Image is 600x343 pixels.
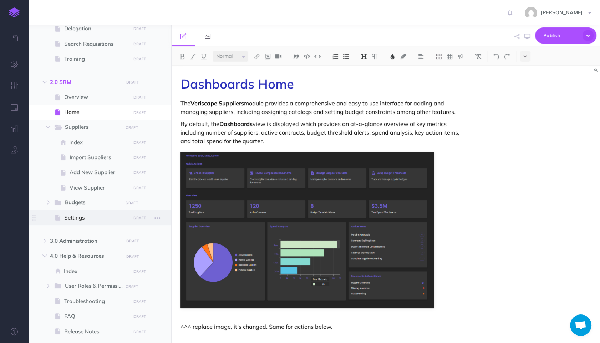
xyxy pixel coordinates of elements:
[200,54,207,59] img: Underline button
[70,153,128,162] span: Import Suppliers
[131,153,148,162] button: DRAFT
[190,54,196,59] img: Italic button
[131,55,148,63] button: DRAFT
[180,99,463,116] p: The module provides a comprehensive and easy to use interface for adding and managing suppliers, ...
[50,252,120,260] span: 4.0 Help & Resources
[133,170,146,175] small: DRAFT
[131,93,148,101] button: DRAFT
[133,186,146,190] small: DRAFT
[133,155,146,160] small: DRAFT
[361,54,367,59] img: Headings dropdown button
[9,7,20,17] img: logo-mark.svg
[64,55,128,63] span: Training
[418,54,424,59] img: Alignment dropdown menu button
[457,54,463,59] img: Callout dropdown menu button
[124,252,142,261] button: DRAFT
[126,254,139,259] small: DRAFT
[123,123,141,132] button: DRAFT
[123,282,141,291] button: DRAFT
[180,120,463,145] p: By default, the view is displayed which provides an at-a-glance overview of key metrics including...
[275,54,281,59] img: Add video button
[133,110,146,115] small: DRAFT
[133,314,146,319] small: DRAFT
[126,239,139,243] small: DRAFT
[190,100,244,107] strong: Veriscape Suppliers
[65,198,118,207] span: Budgets
[123,199,141,207] button: DRAFT
[131,267,148,276] button: DRAFT
[131,40,148,48] button: DRAFT
[70,168,128,177] span: Add New Supplier
[133,57,146,61] small: DRAFT
[131,312,148,321] button: DRAFT
[133,216,146,220] small: DRAFT
[293,54,299,59] img: Blockquote button
[264,54,271,59] img: Add image button
[332,54,339,59] img: Ordered list button
[64,267,128,276] span: Index
[133,26,146,31] small: DRAFT
[525,7,537,19] img: 743f3ee6f9f80ed2ad13fd650e81ed88.jpg
[570,314,591,336] div: Open chat
[64,213,128,222] span: Settings
[371,54,378,59] img: Paragraph button
[131,184,148,192] button: DRAFT
[304,54,310,59] img: Code block button
[64,93,128,101] span: Overview
[124,78,142,86] button: DRAFT
[131,168,148,177] button: DRAFT
[179,54,185,59] img: Bold button
[475,54,481,59] img: Clear styles button
[254,54,260,59] img: Link button
[133,329,146,334] small: DRAFT
[400,54,406,59] img: Text background color button
[219,120,253,127] strong: Dashboards
[543,30,579,41] span: Publish
[493,54,499,59] img: Undo
[126,284,138,289] small: DRAFT
[65,123,118,132] span: Suppliers
[133,299,146,304] small: DRAFT
[126,125,138,130] small: DRAFT
[50,237,120,245] span: 3.0 Administration
[64,24,128,33] span: Delegation
[180,76,294,92] span: Dashboards Home
[70,183,128,192] span: View Supplier
[180,152,434,308] img: 6Iq3qSx7o5ag0GWNbG3d.png
[343,54,349,59] img: Unordered list button
[133,140,146,145] small: DRAFT
[314,54,321,59] img: Inline code button
[64,327,128,336] span: Release Notes
[126,80,139,85] small: DRAFT
[180,322,463,331] p: ^^^ replace image, it's changed. Same for actions below.
[50,78,120,86] span: 2.0 SRM
[126,201,138,205] small: DRAFT
[446,54,453,59] img: Create table button
[535,27,596,44] button: Publish
[131,25,148,33] button: DRAFT
[131,297,148,306] button: DRAFT
[133,42,146,46] small: DRAFT
[131,138,148,147] button: DRAFT
[64,312,128,321] span: FAQ
[131,214,148,222] button: DRAFT
[131,328,148,336] button: DRAFT
[133,95,146,100] small: DRAFT
[537,9,586,16] span: [PERSON_NAME]
[504,54,510,59] img: Redo
[389,54,396,59] img: Text color button
[64,108,128,116] span: Home
[69,138,128,147] span: Index
[124,237,142,245] button: DRAFT
[65,282,129,291] span: User Roles & Permissions
[64,40,128,48] span: Search Requisitions
[131,109,148,117] button: DRAFT
[64,297,128,306] span: Troubleshooting
[133,269,146,274] small: DRAFT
